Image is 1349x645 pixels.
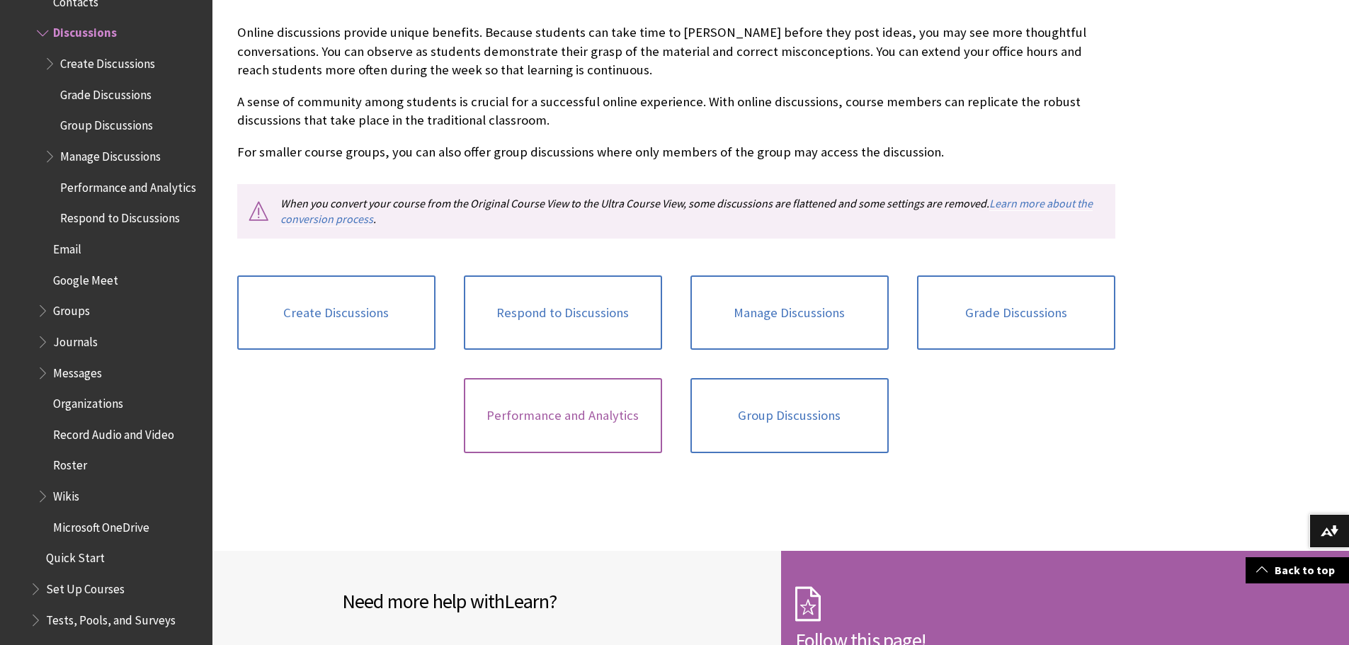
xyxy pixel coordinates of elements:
[464,275,662,350] a: Respond to Discussions
[280,196,1093,227] a: Learn more about the conversion process
[53,392,123,411] span: Organizations
[60,144,161,164] span: Manage Discussions
[237,143,1115,161] p: For smaller course groups, you can also offer group discussions where only members of the group m...
[53,454,87,473] span: Roster
[342,586,767,616] h2: Need more help with ?
[690,275,889,350] a: Manage Discussions
[46,577,125,596] span: Set Up Courses
[53,515,149,535] span: Microsoft OneDrive
[53,299,90,318] span: Groups
[795,586,821,622] img: Subscription Icon
[46,547,105,566] span: Quick Start
[60,207,180,226] span: Respond to Discussions
[53,484,79,503] span: Wikis
[60,176,196,195] span: Performance and Analytics
[237,184,1115,239] p: When you convert your course from the Original Course View to the Ultra Course View, some discuss...
[53,330,98,349] span: Journals
[53,237,81,256] span: Email
[53,423,174,442] span: Record Audio and Video
[464,378,662,453] a: Performance and Analytics
[237,23,1115,79] p: Online discussions provide unique benefits. Because students can take time to [PERSON_NAME] befor...
[60,83,152,102] span: Grade Discussions
[237,275,436,350] a: Create Discussions
[60,114,153,133] span: Group Discussions
[690,378,889,453] a: Group Discussions
[46,608,176,627] span: Tests, Pools, and Surveys
[53,21,117,40] span: Discussions
[917,275,1115,350] a: Grade Discussions
[53,361,102,380] span: Messages
[53,268,118,287] span: Google Meet
[237,93,1115,130] p: A sense of community among students is crucial for a successful online experience. With online di...
[60,52,155,71] span: Create Discussions
[504,588,549,614] span: Learn
[1246,557,1349,583] a: Back to top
